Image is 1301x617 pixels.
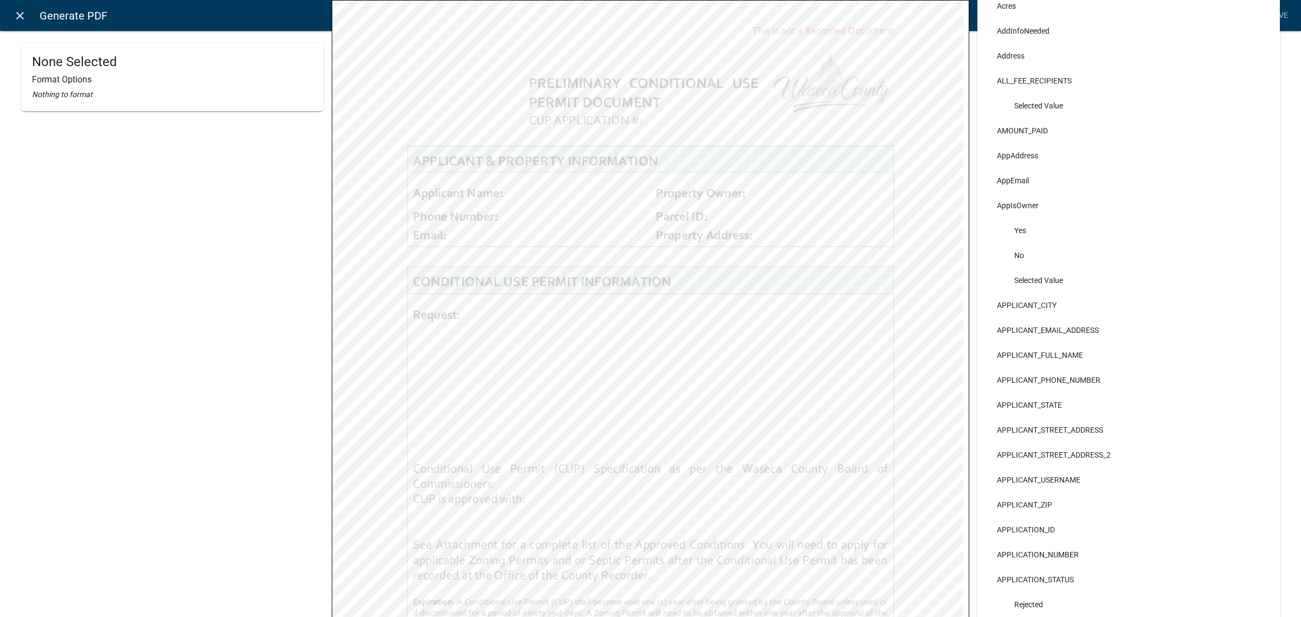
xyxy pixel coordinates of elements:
[988,293,1269,318] li: APPLICANT_CITY
[988,143,1269,168] li: AppAddress
[988,567,1269,592] li: APPLICATION_STATUS
[988,393,1269,417] li: APPLICANT_STATE
[988,417,1269,442] li: APPLICANT_STREET_ADDRESS
[988,592,1269,617] li: Rejected
[988,467,1269,492] li: APPLICANT_USERNAME
[40,5,107,27] span: Generate PDF
[988,517,1269,542] li: APPLICATION_ID
[988,268,1269,293] li: Selected Value
[988,18,1269,43] li: AddInfoNeeded
[988,43,1269,68] li: Address
[988,93,1269,118] li: Selected Value
[32,54,313,70] h4: None Selected
[32,74,313,85] h6: Format Options
[32,90,93,99] i: Nothing to format
[988,542,1269,567] li: APPLICATION_NUMBER
[988,492,1269,517] li: APPLICANT_ZIP
[988,68,1269,93] li: ALL_FEE_RECIPIENTS
[14,9,27,22] i: close
[988,193,1269,218] li: AppIsOwner
[988,368,1269,393] li: APPLICANT_PHONE_NUMBER
[988,168,1269,193] li: AppEmail
[988,243,1269,268] li: No
[988,118,1269,143] li: AMOUNT_PAID
[988,442,1269,467] li: APPLICANT_STREET_ADDRESS_2
[988,343,1269,368] li: APPLICANT_FULL_NAME
[988,318,1269,343] li: APPLICANT_EMAIL_ADDRESS
[988,218,1269,243] li: Yes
